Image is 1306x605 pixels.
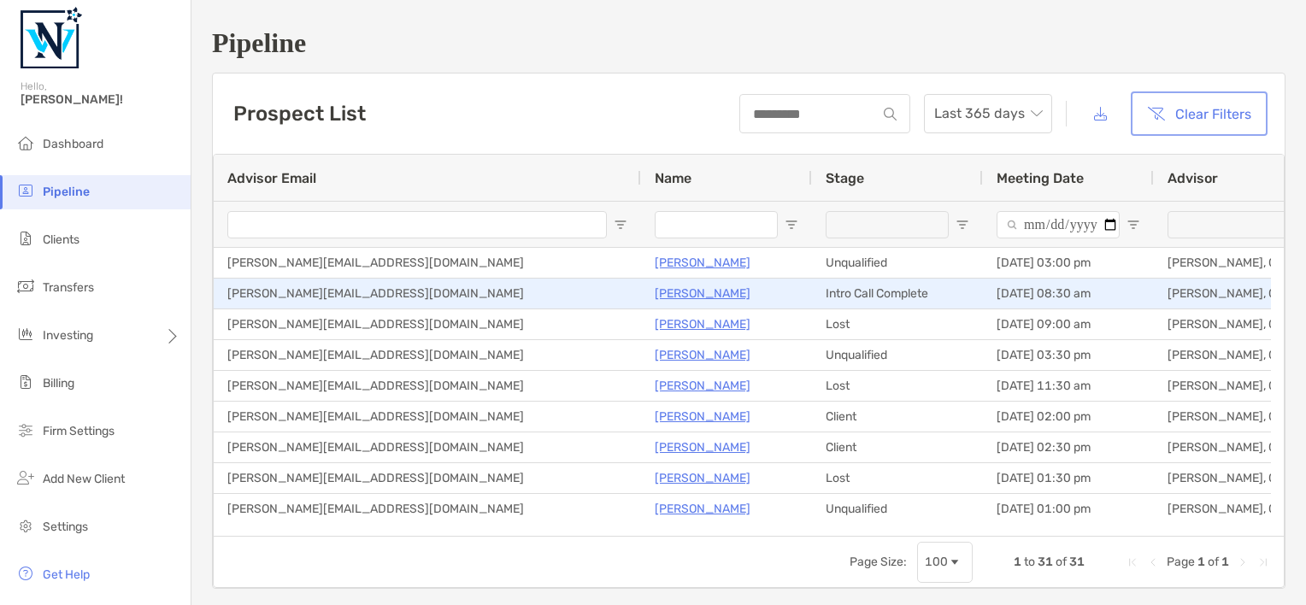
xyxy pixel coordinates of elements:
[214,309,641,339] div: [PERSON_NAME][EMAIL_ADDRESS][DOMAIN_NAME]
[983,248,1154,278] div: [DATE] 03:00 pm
[1197,555,1205,569] span: 1
[214,402,641,432] div: [PERSON_NAME][EMAIL_ADDRESS][DOMAIN_NAME]
[227,170,316,186] span: Advisor Email
[925,555,948,569] div: 100
[1221,555,1229,569] span: 1
[43,185,90,199] span: Pipeline
[227,211,607,238] input: Advisor Email Filter Input
[1069,555,1085,569] span: 31
[812,371,983,401] div: Lost
[1134,95,1264,132] button: Clear Filters
[812,279,983,308] div: Intro Call Complete
[655,211,778,238] input: Name Filter Input
[1168,170,1218,186] span: Advisor
[655,467,750,489] a: [PERSON_NAME]
[934,95,1042,132] span: Last 365 days
[997,211,1120,238] input: Meeting Date Filter Input
[214,494,641,524] div: [PERSON_NAME][EMAIL_ADDRESS][DOMAIN_NAME]
[1127,218,1140,232] button: Open Filter Menu
[233,102,366,126] h3: Prospect List
[214,371,641,401] div: [PERSON_NAME][EMAIL_ADDRESS][DOMAIN_NAME]
[1256,555,1270,569] div: Last Page
[21,92,180,107] span: [PERSON_NAME]!
[15,276,36,297] img: transfers icon
[983,279,1154,308] div: [DATE] 08:30 am
[812,248,983,278] div: Unqualified
[15,515,36,536] img: settings icon
[15,180,36,201] img: pipeline icon
[1038,555,1053,569] span: 31
[1024,555,1035,569] span: to
[1146,555,1160,569] div: Previous Page
[983,309,1154,339] div: [DATE] 09:00 am
[655,406,750,427] a: [PERSON_NAME]
[812,402,983,432] div: Client
[983,402,1154,432] div: [DATE] 02:00 pm
[43,424,115,438] span: Firm Settings
[214,463,641,493] div: [PERSON_NAME][EMAIL_ADDRESS][DOMAIN_NAME]
[655,498,750,520] a: [PERSON_NAME]
[214,279,641,308] div: [PERSON_NAME][EMAIL_ADDRESS][DOMAIN_NAME]
[43,137,103,151] span: Dashboard
[812,463,983,493] div: Lost
[1014,555,1021,569] span: 1
[655,344,750,366] a: [PERSON_NAME]
[655,283,750,304] a: [PERSON_NAME]
[1126,555,1139,569] div: First Page
[655,314,750,335] a: [PERSON_NAME]
[15,467,36,488] img: add_new_client icon
[43,232,79,247] span: Clients
[212,27,1285,59] h1: Pipeline
[214,248,641,278] div: [PERSON_NAME][EMAIL_ADDRESS][DOMAIN_NAME]
[655,252,750,273] a: [PERSON_NAME]
[1208,555,1219,569] span: of
[884,108,897,120] img: input icon
[812,340,983,370] div: Unqualified
[1167,555,1195,569] span: Page
[43,328,93,343] span: Investing
[15,420,36,440] img: firm-settings icon
[812,494,983,524] div: Unqualified
[997,170,1084,186] span: Meeting Date
[983,371,1154,401] div: [DATE] 11:30 am
[655,375,750,396] a: [PERSON_NAME]
[956,218,969,232] button: Open Filter Menu
[655,170,691,186] span: Name
[917,542,973,583] div: Page Size
[983,340,1154,370] div: [DATE] 03:30 pm
[983,463,1154,493] div: [DATE] 01:30 pm
[983,494,1154,524] div: [DATE] 01:00 pm
[983,432,1154,462] div: [DATE] 02:30 pm
[655,437,750,458] a: [PERSON_NAME]
[826,170,864,186] span: Stage
[1056,555,1067,569] span: of
[15,324,36,344] img: investing icon
[43,520,88,534] span: Settings
[850,555,907,569] div: Page Size:
[785,218,798,232] button: Open Filter Menu
[614,218,627,232] button: Open Filter Menu
[214,340,641,370] div: [PERSON_NAME][EMAIL_ADDRESS][DOMAIN_NAME]
[812,432,983,462] div: Client
[43,567,90,582] span: Get Help
[812,309,983,339] div: Lost
[1236,555,1250,569] div: Next Page
[43,376,74,391] span: Billing
[21,7,82,68] img: Zoe Logo
[15,132,36,153] img: dashboard icon
[15,372,36,392] img: billing icon
[15,228,36,249] img: clients icon
[214,432,641,462] div: [PERSON_NAME][EMAIL_ADDRESS][DOMAIN_NAME]
[15,563,36,584] img: get-help icon
[43,472,125,486] span: Add New Client
[43,280,94,295] span: Transfers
